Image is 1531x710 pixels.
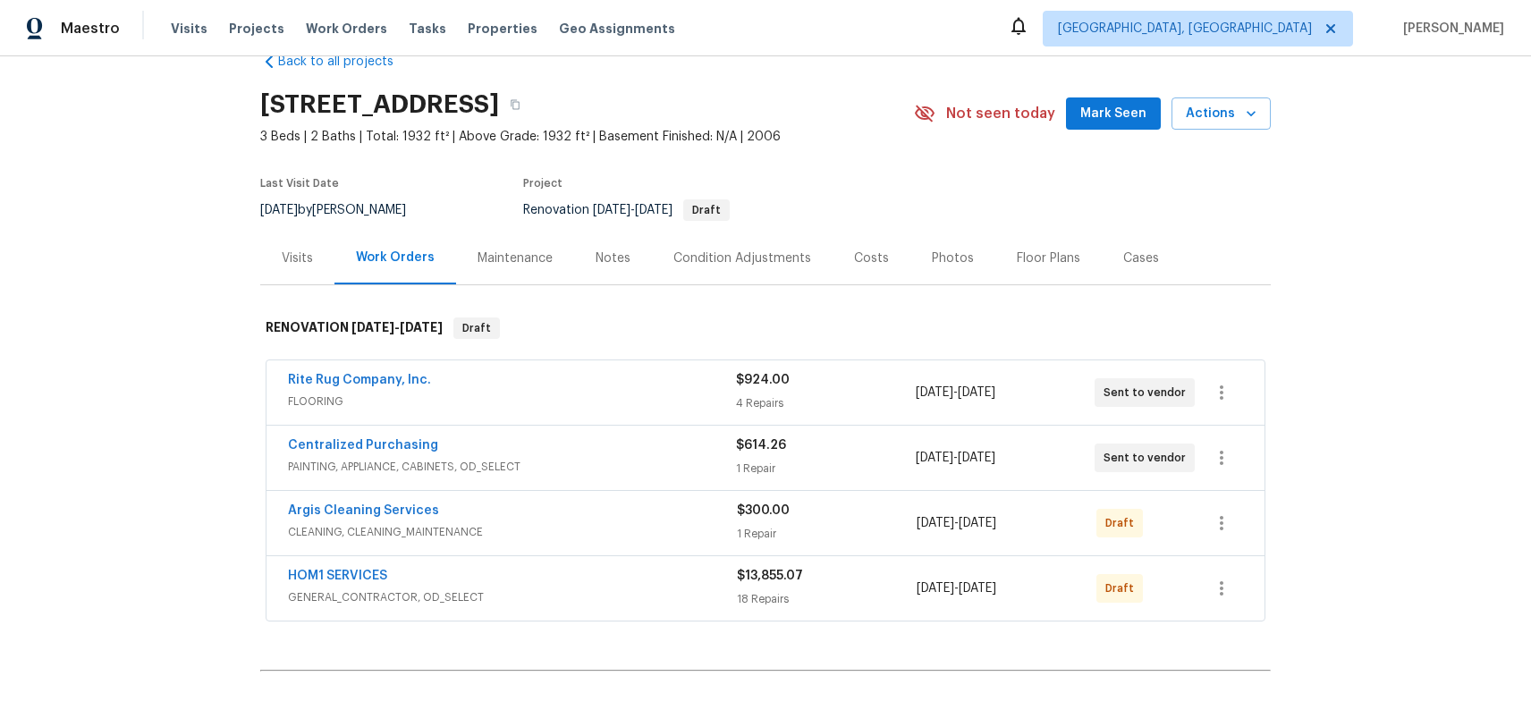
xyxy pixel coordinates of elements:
a: Argis Cleaning Services [288,504,439,517]
span: Maestro [61,20,120,38]
span: Mark Seen [1080,103,1146,125]
a: HOM1 SERVICES [288,570,387,582]
span: Project [523,178,562,189]
span: [DATE] [916,452,953,464]
div: 4 Repairs [736,394,915,412]
span: GENERAL_CONTRACTOR, OD_SELECT [288,588,737,606]
span: Sent to vendor [1104,384,1193,401]
div: Photos [932,249,974,267]
a: Centralized Purchasing [288,439,438,452]
div: Condition Adjustments [673,249,811,267]
button: Actions [1172,97,1271,131]
span: Renovation [523,204,730,216]
span: Not seen today [946,105,1055,123]
span: [DATE] [958,386,995,399]
div: Work Orders [356,249,435,266]
div: Costs [854,249,889,267]
div: Visits [282,249,313,267]
span: [DATE] [917,582,954,595]
span: Visits [171,20,207,38]
span: [DATE] [351,321,394,334]
h6: RENOVATION [266,317,443,339]
div: 1 Repair [737,525,917,543]
div: by [PERSON_NAME] [260,199,427,221]
span: [DATE] [959,582,996,595]
span: $13,855.07 [737,570,803,582]
span: - [916,449,995,467]
span: [PERSON_NAME] [1396,20,1504,38]
div: Notes [596,249,630,267]
span: [DATE] [400,321,443,334]
span: Draft [685,205,728,216]
div: 1 Repair [736,460,915,478]
span: PAINTING, APPLIANCE, CABINETS, OD_SELECT [288,458,736,476]
span: Geo Assignments [559,20,675,38]
span: - [917,514,996,532]
span: [DATE] [959,517,996,529]
span: [DATE] [635,204,672,216]
span: Draft [455,319,498,337]
span: Draft [1105,514,1141,532]
span: [GEOGRAPHIC_DATA], [GEOGRAPHIC_DATA] [1058,20,1312,38]
span: FLOORING [288,393,736,410]
span: $614.26 [736,439,786,452]
span: 3 Beds | 2 Baths | Total: 1932 ft² | Above Grade: 1932 ft² | Basement Finished: N/A | 2006 [260,128,914,146]
span: [DATE] [260,204,298,216]
span: Last Visit Date [260,178,339,189]
div: 18 Repairs [737,590,917,608]
div: Floor Plans [1017,249,1080,267]
a: Back to all projects [260,53,432,71]
span: $924.00 [736,374,790,386]
h2: [STREET_ADDRESS] [260,96,499,114]
button: Mark Seen [1066,97,1161,131]
span: Properties [468,20,537,38]
div: RENOVATION [DATE]-[DATE]Draft [260,300,1271,357]
span: [DATE] [917,517,954,529]
span: Tasks [409,22,446,35]
span: CLEANING, CLEANING_MAINTENANCE [288,523,737,541]
span: - [593,204,672,216]
span: Draft [1105,579,1141,597]
span: [DATE] [593,204,630,216]
span: Projects [229,20,284,38]
span: [DATE] [916,386,953,399]
a: Rite Rug Company, Inc. [288,374,431,386]
button: Copy Address [499,89,531,121]
div: Cases [1123,249,1159,267]
span: Actions [1186,103,1256,125]
span: - [916,384,995,401]
div: Maintenance [478,249,553,267]
span: [DATE] [958,452,995,464]
span: Work Orders [306,20,387,38]
span: Sent to vendor [1104,449,1193,467]
span: - [351,321,443,334]
span: $300.00 [737,504,790,517]
span: - [917,579,996,597]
